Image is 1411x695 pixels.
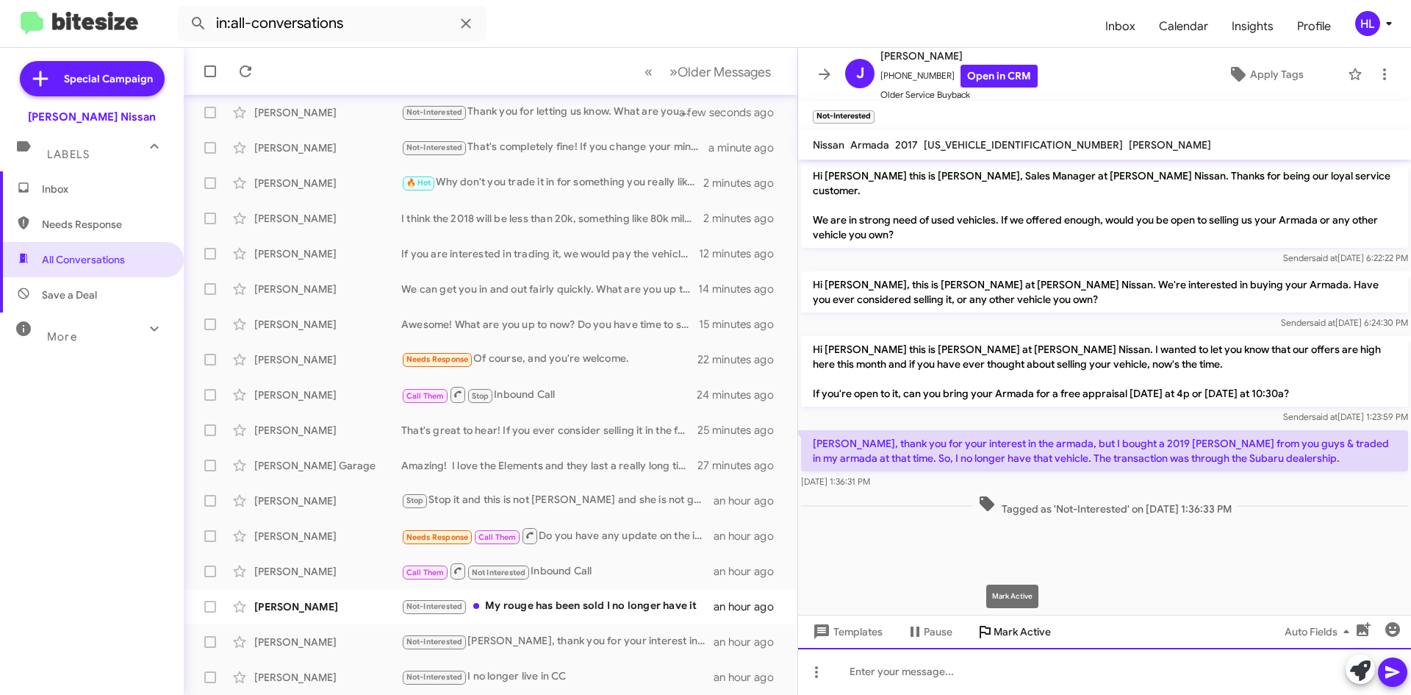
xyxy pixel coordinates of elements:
div: an hour ago [714,635,786,649]
span: Inbox [42,182,167,196]
a: Inbox [1094,5,1147,48]
span: Save a Deal [42,288,97,302]
button: Pause [894,619,964,645]
div: an hour ago [714,529,786,543]
div: [PERSON_NAME] [254,670,401,685]
span: Call Them [478,532,517,542]
span: Apply Tags [1250,61,1304,88]
input: Search [178,6,487,41]
div: Why don't you trade it in for something you really like? Not sure what kind of rate you got on th... [401,174,703,191]
div: [PERSON_NAME] [254,282,401,296]
div: Inbound Call [401,562,714,580]
span: Sender [DATE] 6:24:30 PM [1281,317,1408,328]
button: Previous [636,57,661,87]
span: J [856,62,864,85]
span: said at [1310,317,1335,328]
span: Not-Interested [406,637,463,646]
span: Not-Interested [406,107,463,117]
div: [PERSON_NAME] [254,423,401,438]
span: » [669,63,678,81]
span: Nissan [813,138,844,152]
div: I think the 2018 will be less than 20k, something like 80k miles, 1 owner Gray Metallic and Black... [401,211,703,226]
div: Of course, and you're welcome. [401,351,697,368]
a: Insights [1220,5,1285,48]
span: Special Campaign [64,71,153,86]
span: [PERSON_NAME] [1129,138,1211,152]
p: [PERSON_NAME], thank you for your interest in the armada, but I bought a 2019 [PERSON_NAME] from ... [801,430,1408,471]
div: [PERSON_NAME] [254,635,401,649]
span: [US_VEHICLE_IDENTIFICATION_NUMBER] [924,138,1123,152]
div: [PERSON_NAME] [254,388,401,402]
span: Needs Response [406,532,469,542]
span: [DATE] 1:36:31 PM [801,476,870,487]
div: Thank you for letting us know. What are you driving these days? [401,104,697,121]
p: Hi [PERSON_NAME] this is [PERSON_NAME], Sales Manager at [PERSON_NAME] Nissan. Thanks for being o... [801,163,1408,248]
span: Needs Response [42,217,167,232]
span: Tagged as 'Not-Interested' on [DATE] 1:36:33 PM [972,495,1238,516]
a: Profile [1285,5,1343,48]
span: Labels [47,148,90,161]
div: 12 minutes ago [699,246,786,261]
div: Amazing! I love the Elements and they last a really long time - how many miles on your now? Have ... [401,458,697,473]
span: [PHONE_NUMBER] [880,65,1038,88]
div: Stop it and this is not [PERSON_NAME] and she is not going to trade he car in [401,492,714,509]
div: an hour ago [714,493,786,508]
div: Mark Active [986,585,1038,608]
div: 14 minutes ago [698,282,786,296]
div: 24 minutes ago [697,388,786,402]
span: 🔥 Hot [406,178,431,188]
div: [PERSON_NAME] [254,105,401,120]
div: [PERSON_NAME] [254,599,401,614]
div: 22 minutes ago [697,352,786,367]
div: We can get you in and out fairly quickly. What are you up to now? The evening rush hasn't started... [401,282,698,296]
button: Templates [798,619,894,645]
div: an hour ago [714,599,786,614]
div: a few seconds ago [697,105,786,120]
div: [PERSON_NAME] [254,246,401,261]
p: Hi [PERSON_NAME], this is [PERSON_NAME] at [PERSON_NAME] Nissan. We're interested in buying your ... [801,271,1408,313]
div: Awesome! What are you up to now? Do you have time to swing by the dealership so we can take a loo... [401,317,699,332]
div: 25 minutes ago [697,423,786,438]
div: [PERSON_NAME] Garage [254,458,401,473]
div: If you are interested in trading it, we would pay the vehicle off. Would you be interested in get... [401,246,699,261]
span: Sender [DATE] 6:22:22 PM [1283,252,1408,263]
button: Apply Tags [1190,61,1340,88]
span: Sender [DATE] 1:23:59 PM [1283,411,1408,422]
div: a minute ago [708,140,786,155]
div: an hour ago [714,670,786,685]
span: More [47,330,77,343]
div: [PERSON_NAME] [254,493,401,508]
div: an hour ago [714,564,786,579]
span: 2017 [895,138,918,152]
span: Auto Fields [1285,619,1355,645]
p: Hi [PERSON_NAME] this is [PERSON_NAME] at [PERSON_NAME] Nissan. I wanted to let you know that our... [801,336,1408,407]
div: 15 minutes ago [699,317,786,332]
span: said at [1312,411,1338,422]
span: Needs Response [406,354,469,364]
div: That's great to hear! If you ever consider selling it in the future, let us know. We would be hap... [401,423,697,438]
div: [PERSON_NAME] [254,529,401,543]
div: 2 minutes ago [703,176,786,190]
div: Inbound Call [401,385,697,404]
span: « [645,63,653,81]
div: My rouge has been sold I no longer have it [401,598,714,615]
div: [PERSON_NAME], thank you for your interest in the armada, but I bought a 2019 [PERSON_NAME] from ... [401,633,714,650]
a: Open in CRM [961,65,1038,88]
span: Pause [924,619,952,645]
a: Calendar [1147,5,1220,48]
div: [PERSON_NAME] [254,176,401,190]
div: HL [1355,11,1380,36]
span: Mark Active [994,619,1051,645]
button: Mark Active [964,619,1063,645]
div: [PERSON_NAME] [254,352,401,367]
span: Stop [472,391,489,401]
span: All Conversations [42,252,125,267]
span: Templates [810,619,883,645]
div: That's completely fine! If you change your mind or need assistance in the future, feel free to re... [401,139,708,156]
div: 27 minutes ago [697,458,786,473]
span: Not Interested [472,568,526,577]
span: Stop [406,496,424,505]
button: HL [1343,11,1395,36]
